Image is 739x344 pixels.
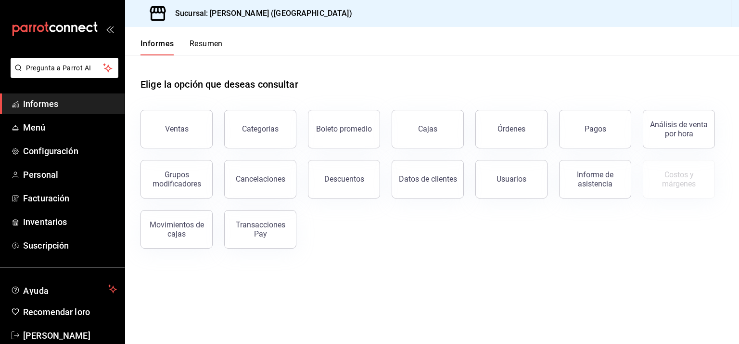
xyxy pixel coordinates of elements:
button: Pagos [559,110,631,148]
font: Boleto promedio [316,124,372,133]
button: Órdenes [475,110,548,148]
font: Análisis de venta por hora [650,120,708,138]
font: Inventarios [23,217,67,227]
font: Transacciones Pay [236,220,285,238]
font: Datos de clientes [399,174,457,184]
font: Cajas [418,124,437,133]
font: Usuarios [497,174,526,184]
font: Informe de asistencia [577,170,613,188]
font: Configuración [23,146,78,156]
button: Pregunta a Parrot AI [11,58,118,78]
button: Usuarios [475,160,548,198]
font: Costos y márgenes [662,170,696,188]
button: Boleto promedio [308,110,380,148]
font: Facturación [23,193,69,203]
font: Elige la opción que deseas consultar [140,79,298,90]
button: Movimientos de cajas [140,210,213,249]
font: Informes [23,99,58,109]
font: Sucursal: [PERSON_NAME] ([GEOGRAPHIC_DATA]) [175,9,352,18]
button: Ventas [140,110,213,148]
font: Pagos [585,124,606,133]
font: Informes [140,39,174,48]
button: Grupos modificadores [140,160,213,198]
font: Grupos modificadores [153,170,201,188]
font: Ventas [165,124,189,133]
a: Pregunta a Parrot AI [7,70,118,80]
font: Suscripción [23,240,69,251]
button: Informe de asistencia [559,160,631,198]
font: Menú [23,122,46,132]
font: Pregunta a Parrot AI [26,64,91,72]
button: Descuentos [308,160,380,198]
font: Ayuda [23,286,49,296]
font: Cancelaciones [236,174,285,184]
font: Descuentos [324,174,364,184]
button: Datos de clientes [392,160,464,198]
button: Transacciones Pay [224,210,296,249]
button: Cancelaciones [224,160,296,198]
button: Categorías [224,110,296,148]
font: Movimientos de cajas [150,220,204,238]
div: pestañas de navegación [140,39,223,55]
font: Categorías [242,124,279,133]
button: Cajas [392,110,464,148]
button: abrir_cajón_menú [106,25,114,33]
button: Contrata inventarios para ver este informe [643,160,715,198]
font: Recomendar loro [23,307,90,317]
button: Análisis de venta por hora [643,110,715,148]
font: [PERSON_NAME] [23,331,90,341]
font: Resumen [190,39,223,48]
font: Personal [23,170,58,180]
font: Órdenes [497,124,525,133]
